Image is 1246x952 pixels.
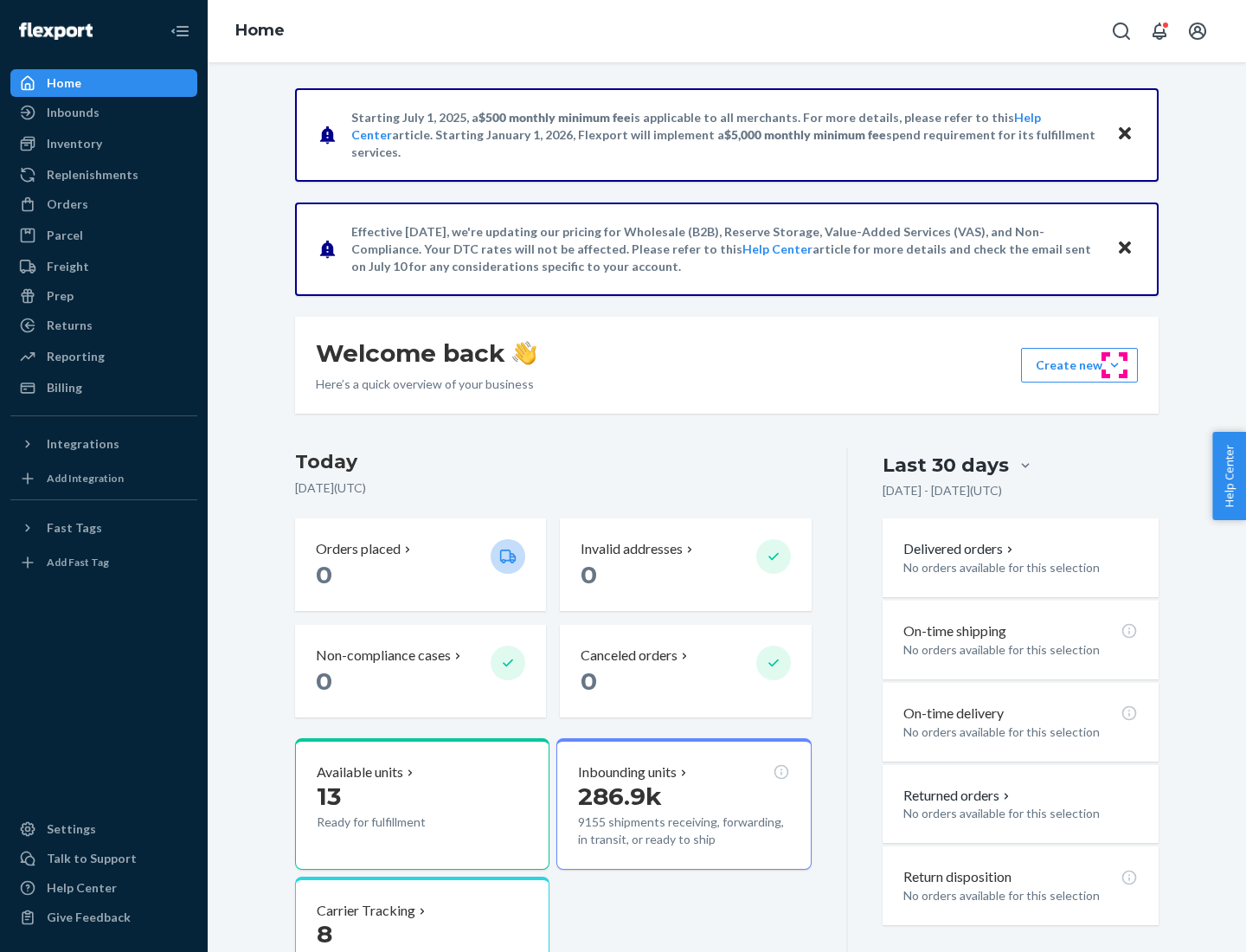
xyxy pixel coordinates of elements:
[47,909,131,926] div: Give Feedback
[512,341,536,365] img: hand-wave emoji
[317,901,415,921] p: Carrier Tracking
[317,919,332,949] span: 8
[47,287,74,305] div: Prep
[1114,122,1136,147] button: Close
[1180,14,1215,48] button: Open account menu
[578,782,662,811] span: 286.9k
[10,430,197,458] button: Integrations
[10,222,197,249] a: Parcel
[222,6,299,56] ol: breadcrumbs
[317,762,403,782] p: Available units
[903,786,1013,806] button: Returned orders
[903,724,1138,741] p: No orders available for this selection
[317,782,341,811] span: 13
[47,74,81,92] div: Home
[10,343,197,370] a: Reporting
[47,850,137,867] div: Talk to Support
[316,376,536,393] p: Here’s a quick overview of your business
[47,471,124,486] div: Add Integration
[581,666,597,696] span: 0
[47,879,117,897] div: Help Center
[903,621,1006,641] p: On-time shipping
[47,166,138,183] div: Replenishments
[47,555,109,569] div: Add Fast Tag
[295,448,812,476] h3: Today
[10,161,197,189] a: Replenishments
[10,549,197,576] a: Add Fast Tag
[556,738,811,870] button: Inbounding units286.9k9155 shipments receiving, forwarding, in transit, or ready to ship
[295,738,549,870] button: Available units13Ready for fulfillment
[351,109,1100,161] p: Starting July 1, 2025, a is applicable to all merchants. For more details, please refer to this a...
[235,21,285,40] a: Home
[903,704,1004,724] p: On-time delivery
[295,479,812,497] p: [DATE] ( UTC )
[903,559,1138,576] p: No orders available for this selection
[883,452,1009,479] div: Last 30 days
[163,14,197,48] button: Close Navigation
[742,241,812,256] a: Help Center
[10,874,197,902] a: Help Center
[10,845,197,872] a: Talk to Support
[1142,14,1177,48] button: Open notifications
[560,625,811,717] button: Canceled orders 0
[10,904,197,931] button: Give Feedback
[47,519,102,537] div: Fast Tags
[47,820,96,838] div: Settings
[883,482,1002,499] p: [DATE] - [DATE] ( UTC )
[316,338,536,369] h1: Welcome back
[1114,236,1136,261] button: Close
[10,99,197,126] a: Inbounds
[10,190,197,218] a: Orders
[10,130,197,158] a: Inventory
[560,518,811,611] button: Invalid addresses 0
[10,514,197,542] button: Fast Tags
[47,348,105,365] div: Reporting
[10,465,197,492] a: Add Integration
[1212,432,1246,520] button: Help Center
[19,23,93,40] img: Flexport logo
[10,282,197,310] a: Prep
[581,560,597,589] span: 0
[47,317,93,334] div: Returns
[724,127,886,142] span: $5,000 monthly minimum fee
[316,560,332,589] span: 0
[47,435,119,453] div: Integrations
[1104,14,1139,48] button: Open Search Box
[47,104,100,121] div: Inbounds
[903,805,1138,822] p: No orders available for this selection
[903,539,1017,559] button: Delivered orders
[10,312,197,339] a: Returns
[317,814,477,831] p: Ready for fulfillment
[578,762,677,782] p: Inbounding units
[47,196,88,213] div: Orders
[316,646,451,666] p: Non-compliance cases
[10,374,197,402] a: Billing
[295,518,546,611] button: Orders placed 0
[903,887,1138,904] p: No orders available for this selection
[316,539,401,559] p: Orders placed
[47,135,102,152] div: Inventory
[581,646,678,666] p: Canceled orders
[10,815,197,843] a: Settings
[316,666,332,696] span: 0
[47,379,82,396] div: Billing
[295,625,546,717] button: Non-compliance cases 0
[903,867,1012,887] p: Return disposition
[47,227,83,244] div: Parcel
[578,814,789,848] p: 9155 shipments receiving, forwarding, in transit, or ready to ship
[351,223,1100,275] p: Effective [DATE], we're updating our pricing for Wholesale (B2B), Reserve Storage, Value-Added Se...
[47,258,89,275] div: Freight
[903,641,1138,659] p: No orders available for this selection
[581,539,683,559] p: Invalid addresses
[10,253,197,280] a: Freight
[1021,348,1138,383] button: Create new
[478,110,631,125] span: $500 monthly minimum fee
[10,69,197,97] a: Home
